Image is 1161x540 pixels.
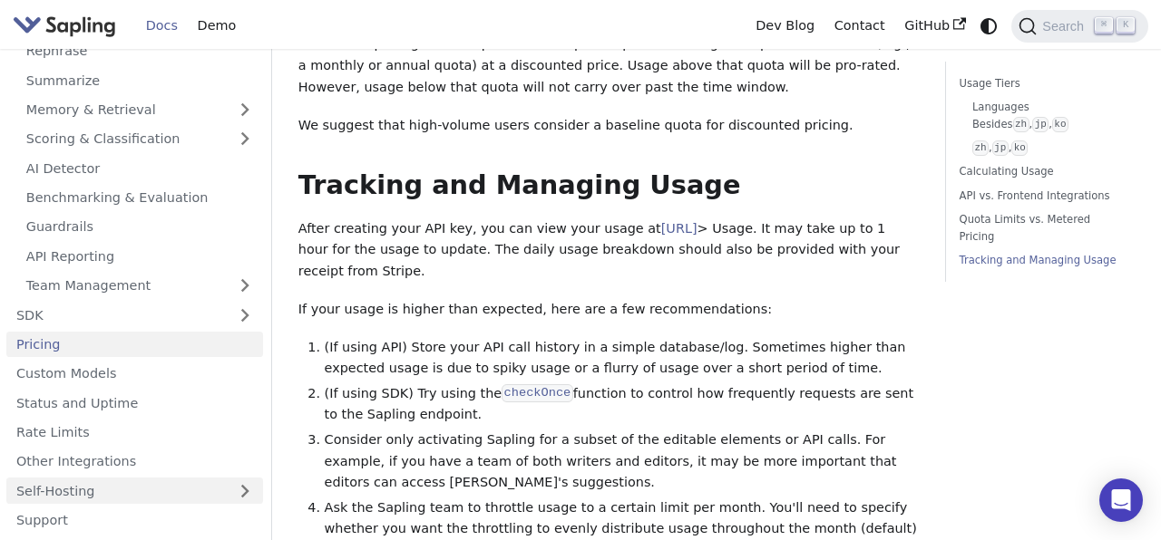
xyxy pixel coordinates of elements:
a: API Reporting [16,243,263,269]
a: Tracking and Managing Usage [960,252,1128,269]
a: SDK [6,302,227,328]
a: Sapling.ai [13,13,122,39]
a: Guardrails [16,214,263,240]
div: Open Intercom Messenger [1099,478,1143,522]
a: Quota Limits vs. Metered Pricing [960,211,1128,246]
a: Dev Blog [746,12,824,40]
a: Other Integrations [6,448,263,475]
span: Search [1037,19,1095,34]
code: jp [1032,117,1049,132]
a: Scoring & Classification [16,126,263,152]
button: Switch between dark and light mode (currently system mode) [976,13,1002,39]
p: If your usage is higher than expected, here are a few recommendations: [298,299,920,321]
a: Memory & Retrieval [16,97,263,123]
a: Self-Hosting [6,477,263,504]
a: Status and Uptime [6,390,263,416]
h2: Tracking and Managing Usage [298,169,920,202]
img: Sapling.ai [13,13,116,39]
li: (If using SDK) Try using the function to control how frequently requests are sent to the Sapling ... [325,383,920,427]
a: Docs [136,12,188,40]
kbd: ⌘ [1095,17,1113,34]
a: API vs. Frontend Integrations [960,188,1128,205]
code: zh [972,140,989,156]
a: zh,jp,ko [972,140,1122,157]
a: Calculating Usage [960,163,1128,180]
p: For enterprise teams with usage volumes, [PERSON_NAME] offers discounted pricing. You can purchas... [298,13,920,99]
kbd: K [1117,17,1135,34]
code: jp [992,140,1009,156]
a: Contact [824,12,895,40]
a: Summarize [16,67,263,93]
a: Team Management [16,273,263,299]
a: Usage Tiers [960,75,1128,92]
a: AI Detector [16,155,263,181]
code: checkOnce [502,384,573,402]
code: zh [1013,117,1029,132]
a: Support [6,507,263,534]
a: Benchmarking & Evaluation [16,185,263,211]
li: (If using API) Store your API call history in a simple database/log. Sometimes higher than expect... [325,337,920,381]
p: After creating your API key, you can view your usage at > Usage. It may take up to 1 hour for the... [298,218,920,283]
button: Expand sidebar category 'SDK' [227,302,263,328]
a: Rate Limits [6,419,263,446]
a: GitHub [894,12,975,40]
a: [URL] [661,221,698,236]
a: Demo [188,12,246,40]
a: Pricing [6,332,263,358]
button: Search (Command+K) [1011,10,1147,43]
li: Consider only activating Sapling for a subset of the editable elements or API calls. For example,... [325,429,920,494]
a: checkOnce [502,386,573,400]
p: We suggest that high-volume users consider a baseline quota for discounted pricing. [298,115,920,137]
a: Languages Besideszh,jp,ko [972,99,1122,133]
a: Rephrase [16,38,263,64]
code: ko [1052,117,1068,132]
code: ko [1011,140,1028,156]
a: Custom Models [6,361,263,387]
